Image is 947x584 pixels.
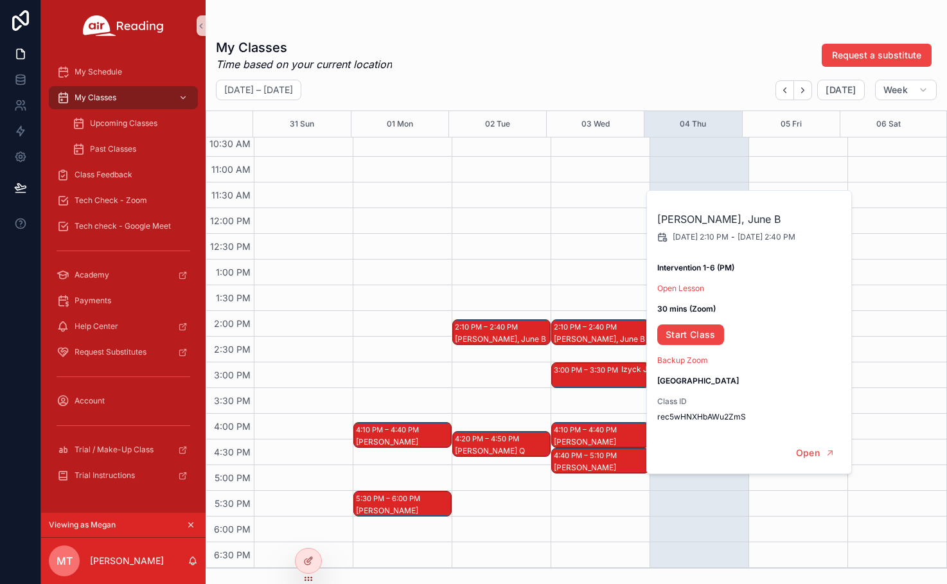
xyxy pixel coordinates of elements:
[657,304,716,314] strong: 30 mins (Zoom)
[554,334,648,344] div: [PERSON_NAME], June B
[49,189,198,212] a: Tech Check - Zoom
[90,554,164,567] p: [PERSON_NAME]
[387,111,413,137] button: 01 Mon
[552,448,649,473] div: 4:40 PM – 5:10 PM[PERSON_NAME]
[554,423,620,436] div: 4:10 PM – 4:40 PM
[781,111,802,137] button: 05 Fri
[354,423,451,447] div: 4:10 PM – 4:40 PM[PERSON_NAME]
[455,334,549,344] div: [PERSON_NAME], June B
[49,341,198,364] a: Request Substitutes
[49,86,198,109] a: My Classes
[75,396,105,406] span: Account
[49,520,116,530] span: Viewing as Megan
[211,369,254,380] span: 3:00 PM
[657,324,724,345] a: Start Class
[796,447,820,459] span: Open
[485,111,510,137] button: 02 Tue
[455,432,522,445] div: 4:20 PM – 4:50 PM
[208,190,254,200] span: 11:30 AM
[75,445,154,455] span: Trial / Make-Up Class
[216,57,392,72] em: Time based on your current location
[211,524,254,535] span: 6:00 PM
[788,443,844,464] button: Open
[57,553,73,569] span: MT
[817,80,864,100] button: [DATE]
[554,364,621,376] div: 3:00 PM – 3:30 PM
[552,320,649,344] div: 2:10 PM – 2:40 PM[PERSON_NAME], June B
[216,39,392,57] h1: My Classes
[75,347,146,357] span: Request Substitutes
[554,449,620,462] div: 4:40 PM – 5:10 PM
[738,232,795,242] span: [DATE] 2:40 PM
[49,215,198,238] a: Tech check - Google Meet
[554,321,620,333] div: 2:10 PM – 2:40 PM
[657,263,734,272] strong: Intervention 1-6 (PM)
[290,111,314,137] button: 31 Sun
[41,51,206,504] div: scrollable content
[211,344,254,355] span: 2:30 PM
[206,138,254,149] span: 10:30 AM
[213,292,254,303] span: 1:30 PM
[883,84,908,96] span: Week
[826,84,856,96] span: [DATE]
[75,321,118,332] span: Help Center
[90,118,157,128] span: Upcoming Classes
[832,49,921,62] span: Request a substitute
[455,446,549,456] div: [PERSON_NAME] Q
[224,84,293,96] h2: [DATE] – [DATE]
[211,421,254,432] span: 4:00 PM
[49,438,198,461] a: Trial / Make-Up Class
[64,137,198,161] a: Past Classes
[657,355,708,365] a: Backup Zoom
[673,232,729,242] span: [DATE] 2:10 PM
[49,389,198,412] a: Account
[207,215,254,226] span: 12:00 PM
[453,432,550,456] div: 4:20 PM – 4:50 PM[PERSON_NAME] Q
[356,437,450,447] div: [PERSON_NAME]
[211,498,254,509] span: 5:30 PM
[453,320,550,344] div: 2:10 PM – 2:40 PM[PERSON_NAME], June B
[794,80,812,100] button: Next
[731,232,735,242] span: -
[211,318,254,329] span: 2:00 PM
[213,267,254,278] span: 1:00 PM
[75,270,109,280] span: Academy
[657,211,842,227] h2: [PERSON_NAME], June B
[75,170,132,180] span: Class Feedback
[49,263,198,287] a: Academy
[75,470,135,481] span: Trial Instructions
[657,412,842,422] span: rec5wHNXHbAWu2ZmS
[657,283,704,293] a: Open Lesson
[75,195,147,206] span: Tech Check - Zoom
[822,44,932,67] button: Request a substitute
[49,315,198,338] a: Help Center
[207,241,254,252] span: 12:30 PM
[876,111,901,137] button: 06 Sat
[775,80,794,100] button: Back
[455,321,521,333] div: 2:10 PM – 2:40 PM
[680,111,706,137] button: 04 Thu
[211,549,254,560] span: 6:30 PM
[208,164,254,175] span: 11:00 AM
[356,492,423,505] div: 5:30 PM – 6:00 PM
[875,80,937,100] button: Week
[75,67,122,77] span: My Schedule
[354,491,451,516] div: 5:30 PM – 6:00 PM[PERSON_NAME]
[211,472,254,483] span: 5:00 PM
[90,144,136,154] span: Past Classes
[581,111,610,137] button: 03 Wed
[75,93,116,103] span: My Classes
[356,506,450,516] div: [PERSON_NAME]
[552,363,649,387] div: 3:00 PM – 3:30 PMIzyck J
[49,464,198,487] a: Trial Instructions
[554,463,648,473] div: [PERSON_NAME]
[356,423,422,436] div: 4:10 PM – 4:40 PM
[49,163,198,186] a: Class Feedback
[657,376,739,385] strong: [GEOGRAPHIC_DATA]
